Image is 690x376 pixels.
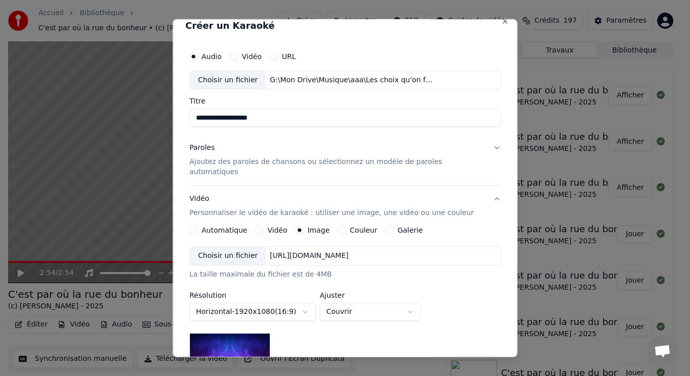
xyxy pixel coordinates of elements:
label: Automatique [202,227,247,234]
div: G:\Mon Drive\Musique\aaa\Les choix qu'on fait\Les choix qu'on fait - Sortie.mp3 [266,75,437,85]
label: Résolution [189,292,316,299]
div: Vidéo [189,194,474,218]
label: Galerie [397,227,422,234]
button: VidéoPersonnaliser le vidéo de karaoké : utiliser une image, une vidéo ou une couleur [189,186,501,226]
label: Vidéo [241,52,261,60]
label: Ajuster [320,292,421,299]
div: Choisir un fichier [190,247,266,265]
div: La taille maximale du fichier est de 4MB [189,270,501,280]
label: Vidéo [267,227,287,234]
div: Choisir un fichier [190,71,266,89]
button: ParolesAjoutez des paroles de chansons ou sélectionnez un modèle de paroles automatiques [189,135,501,185]
p: Personnaliser le vidéo de karaoké : utiliser une image, une vidéo ou une couleur [189,208,474,218]
label: Image [307,227,329,234]
label: Titre [189,97,501,104]
label: URL [282,52,296,60]
label: Audio [202,52,222,60]
div: [URL][DOMAIN_NAME] [266,251,353,261]
label: Couleur [350,227,377,234]
h2: Créer un Karaoké [185,21,505,30]
p: Ajoutez des paroles de chansons ou sélectionnez un modèle de paroles automatiques [189,157,485,177]
div: Paroles [189,143,215,153]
